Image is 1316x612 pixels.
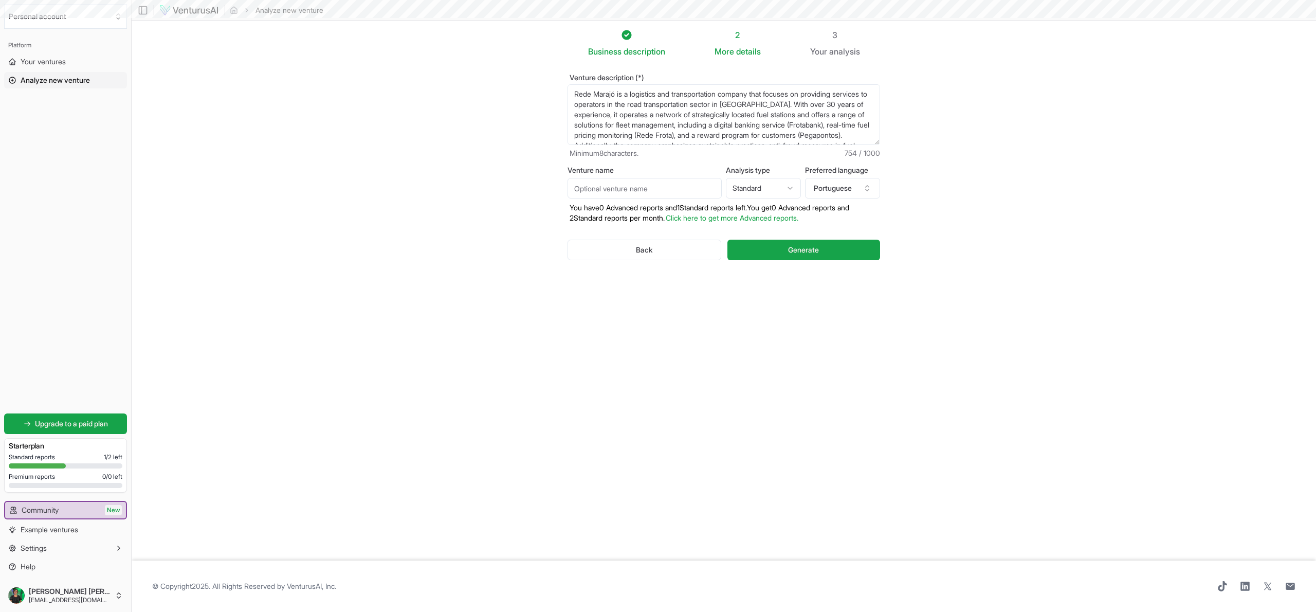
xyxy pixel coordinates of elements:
span: Community [22,505,59,515]
a: CommunityNew [5,502,126,518]
a: Upgrade to a paid plan [4,413,127,434]
a: Help [4,559,127,575]
label: Analysis type [726,167,801,174]
a: Click here to get more Advanced reports. [666,213,798,222]
span: description [624,46,665,57]
div: 2 [715,29,761,41]
span: New [105,505,122,515]
div: Platform [4,37,127,53]
h3: Starter plan [9,441,122,451]
span: Minimum 8 characters. [570,148,638,158]
span: © Copyright 2025 . All Rights Reserved by . [152,581,336,591]
span: Analyze new venture [21,75,90,85]
div: 3 [810,29,860,41]
span: 1 / 2 left [104,453,122,461]
span: [PERSON_NAME] [PERSON_NAME] [29,587,111,596]
span: Business [588,45,622,58]
p: You have 0 Advanced reports and 1 Standard reports left. Y ou get 0 Advanced reports and 2 Standa... [568,203,880,223]
button: Settings [4,540,127,556]
button: Back [568,240,721,260]
a: VenturusAI, Inc [287,582,335,590]
a: Analyze new venture [4,72,127,88]
label: Venture description (*) [568,74,880,81]
span: Example ventures [21,525,78,535]
span: 0 / 0 left [102,473,122,481]
span: analysis [829,46,860,57]
span: Settings [21,543,47,553]
span: Generate [788,245,819,255]
span: [EMAIL_ADDRESS][DOMAIN_NAME] [29,596,111,604]
img: ACg8ocLD3hkQF_noDySHrtctk_9XALxxjizpOoVKuNkzQZdnem0eSenbXg=s96-c [8,587,25,604]
span: Help [21,562,35,572]
span: Standard reports [9,453,55,461]
span: 754 / 1000 [845,148,880,158]
label: Venture name [568,167,722,174]
button: [PERSON_NAME] [PERSON_NAME][EMAIL_ADDRESS][DOMAIN_NAME] [4,583,127,608]
span: Your [810,45,827,58]
span: Your ventures [21,57,66,67]
button: Generate [727,240,880,260]
button: Portuguese [805,178,880,199]
input: Optional venture name [568,178,722,199]
span: More [715,45,734,58]
a: Example ventures [4,521,127,538]
a: Your ventures [4,53,127,70]
span: Premium reports [9,473,55,481]
label: Preferred language [805,167,880,174]
span: details [736,46,761,57]
span: Upgrade to a paid plan [35,419,108,429]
